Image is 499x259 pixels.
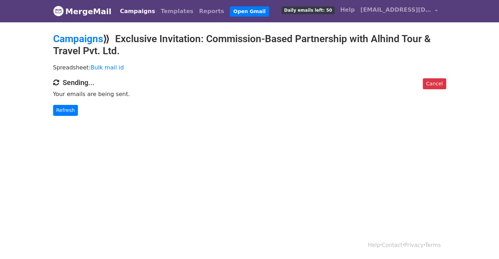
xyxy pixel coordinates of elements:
a: MergeMail [53,4,112,19]
a: Bulk mail id [91,64,124,71]
a: Reports [196,4,227,18]
a: Templates [158,4,196,18]
span: Daily emails left: 50 [282,6,334,14]
img: MergeMail logo [53,6,64,16]
a: Refresh [53,105,78,116]
a: Contact [382,242,402,248]
h4: Sending... [53,78,446,87]
a: Campaigns [117,4,158,18]
p: Your emails are being sent. [53,90,446,98]
a: [EMAIL_ADDRESS][DOMAIN_NAME] [358,3,441,19]
a: Cancel [423,78,446,89]
p: Spreadsheet: [53,64,446,71]
a: Daily emails left: 50 [279,3,337,17]
a: Help [368,242,380,248]
a: Terms [425,242,441,248]
a: Privacy [404,242,423,248]
a: Help [338,3,358,17]
span: [EMAIL_ADDRESS][DOMAIN_NAME] [361,6,431,14]
a: Open Gmail [230,6,269,17]
a: Campaigns [53,33,103,45]
h2: ⟫ Exclusive Invitation: Commission-Based Partnership with Alhind Tour & Travel Pvt. Ltd. [53,33,446,57]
